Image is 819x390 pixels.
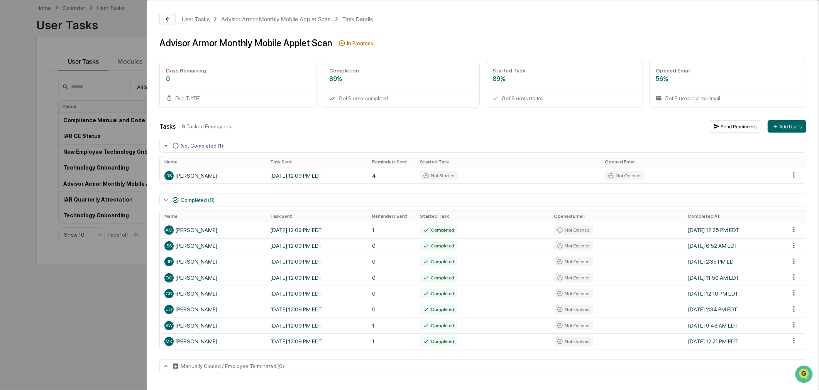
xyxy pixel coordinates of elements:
[166,307,172,312] span: JD
[554,289,593,298] div: Not Opened
[56,147,62,153] div: 🗄️
[181,363,284,369] div: Manually Closed / Employee Terminated (0)
[367,254,415,270] td: 0
[164,273,261,282] div: [PERSON_NAME]
[420,289,457,298] div: Completed
[492,75,636,82] div: 89%
[420,337,457,346] div: Completed
[159,37,332,49] div: Advisor Armor Monthly Mobile Applet Scan
[420,171,458,180] div: Not Started
[166,259,172,264] span: JP
[605,171,644,180] div: Not Opened
[266,333,367,349] td: [DATE] 12:09 PM EDT
[492,95,636,101] div: 8 of 9 users started
[266,318,367,333] td: [DATE] 12:09 PM EDT
[266,222,367,238] td: [DATE] 12:09 PM EDT
[266,302,367,318] td: [DATE] 12:09 PM EDT
[554,225,593,235] div: Not Opened
[166,67,310,74] div: Days Remaining
[415,210,549,222] th: Started Task
[367,222,415,238] td: 1
[683,254,785,270] td: [DATE] 2:35 PM EDT
[367,156,415,168] th: Reminders Sent
[77,180,93,186] span: Pylon
[164,321,261,330] div: [PERSON_NAME]
[367,210,415,222] th: Reminders Sent
[15,146,50,154] span: Preclearance
[683,210,785,222] th: Completed At
[181,143,223,149] div: Not Completed (1)
[8,162,14,168] div: 🔎
[182,16,210,22] div: User Tasks
[26,108,127,116] div: Start new chat
[683,238,785,254] td: [DATE] 6:52 AM EDT
[164,289,261,298] div: [PERSON_NAME]
[182,123,702,129] div: 9 Tasked Employees
[367,318,415,333] td: 1
[683,302,785,318] td: [DATE] 2:34 PM EDT
[420,305,457,314] div: Completed
[166,75,310,82] div: 0
[166,323,173,328] span: AW
[266,238,367,254] td: [DATE] 12:09 PM EDT
[600,156,785,168] th: Opened Email
[53,143,99,157] a: 🗄️Attestations
[266,254,367,270] td: [DATE] 12:09 PM EDT
[266,168,367,183] td: [DATE] 12:09 PM EDT
[160,156,266,168] th: Name
[367,333,415,349] td: 1
[420,241,457,250] div: Completed
[367,286,415,301] td: 0
[554,273,593,282] div: Not Opened
[683,286,785,301] td: [DATE] 12:10 PM EDT
[329,95,473,101] div: 8 of 9 users completed
[166,243,172,249] span: SS
[26,116,98,122] div: We're available if you need us!
[15,161,49,169] span: Data Lookup
[367,302,415,318] td: 0
[159,123,176,130] div: Tasks
[166,275,172,281] span: DC
[164,241,261,250] div: [PERSON_NAME]
[420,257,457,266] div: Completed
[554,337,593,346] div: Not Opened
[656,67,800,74] div: Opened Email
[709,120,761,133] button: Send Reminders
[160,210,266,222] th: Name
[554,257,593,266] div: Not Opened
[164,225,261,235] div: [PERSON_NAME]
[420,225,457,235] div: Completed
[683,222,785,238] td: [DATE] 12:25 PM EDT
[415,156,600,168] th: Started Task
[683,333,785,349] td: [DATE] 12:21 PM EDT
[492,67,636,74] div: Started Task
[549,210,683,222] th: Opened Email
[8,108,22,122] img: 1746055101610-c473b297-6a78-478c-a979-82029cc54cd1
[8,42,23,58] img: Greenboard
[266,270,367,286] td: [DATE] 12:09 PM EDT
[420,273,457,282] div: Completed
[656,95,800,101] div: 5 of 9 users opened email
[164,305,261,314] div: [PERSON_NAME]
[683,318,785,333] td: [DATE] 9:43 AM EDT
[5,158,52,172] a: 🔎Data Lookup
[367,270,415,286] td: 0
[768,120,806,133] button: Add Users
[347,40,373,46] div: In Progress
[5,143,53,157] a: 🖐️Preclearance
[683,270,785,286] td: [DATE] 11:50 AM EDT
[343,16,373,22] div: Task Details
[266,210,367,222] th: Task Sent
[8,66,140,78] p: How can we help?
[131,111,140,120] button: Start new chat
[367,238,415,254] td: 0
[8,147,14,153] div: 🖐️
[367,168,415,183] td: 4
[181,197,215,203] div: Completed (8)
[794,365,815,385] iframe: Open customer support
[266,286,367,301] td: [DATE] 12:09 PM EDT
[329,75,473,82] div: 89%
[656,75,800,82] div: 56%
